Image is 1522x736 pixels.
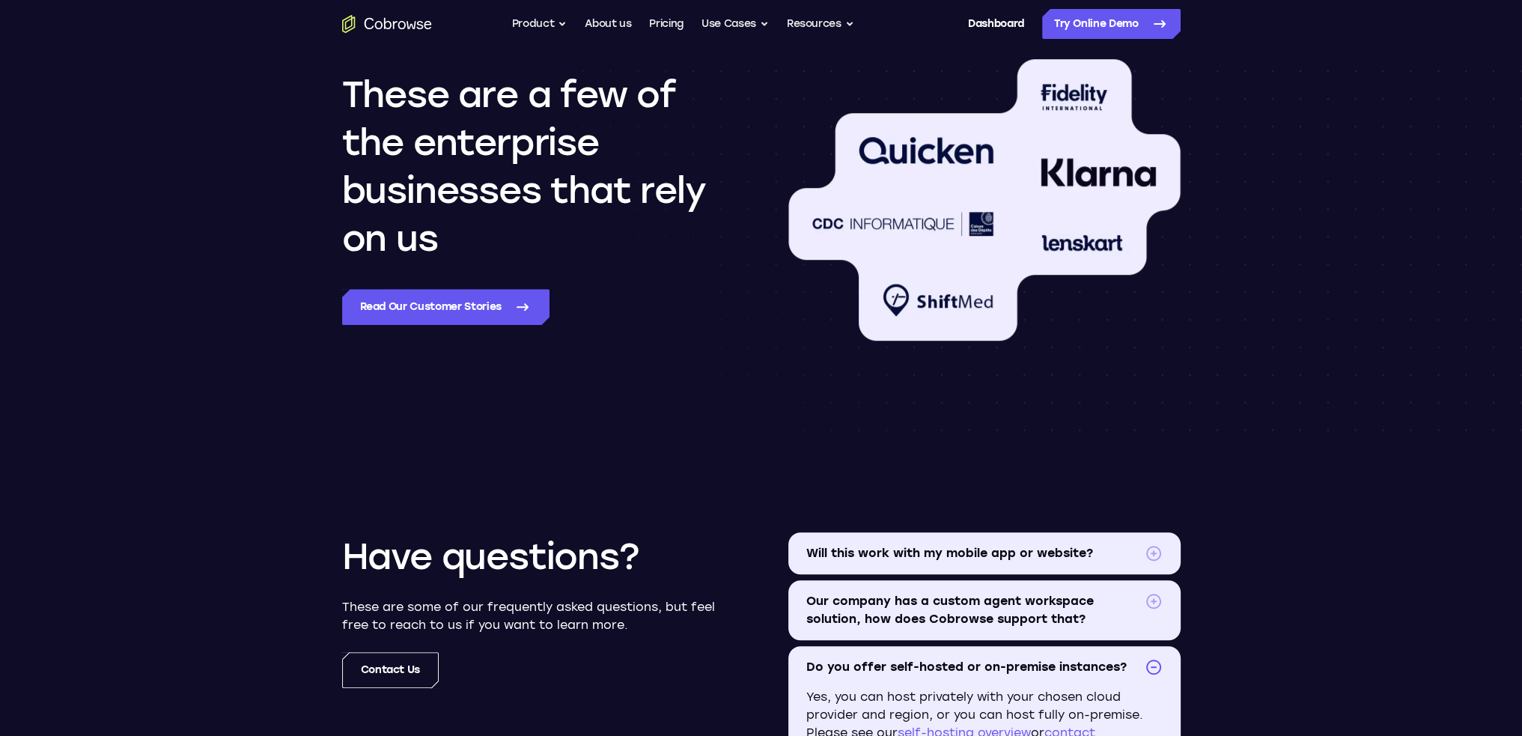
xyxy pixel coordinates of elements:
a: Go to the home page [342,15,432,33]
button: Resources [787,9,854,39]
a: Contact us [342,652,439,688]
span: Will this work with my mobile app or website? [806,544,1139,562]
span: Do you offer self-hosted or on-premise instances? [806,658,1139,676]
summary: Will this work with my mobile app or website? [788,532,1181,574]
a: About us [585,9,631,39]
button: Use Cases [701,9,769,39]
a: Dashboard [968,9,1024,39]
h2: Have questions? [342,532,639,580]
a: Read our customer stories [342,289,550,325]
a: Try Online Demo [1042,9,1181,39]
img: Enterprise logos [788,59,1181,341]
h2: These are a few of the enterprise businesses that rely on us [342,70,734,262]
summary: Our company has a custom agent workspace solution, how does Cobrowse support that? [788,580,1181,640]
a: Pricing [649,9,684,39]
button: Product [512,9,567,39]
p: These are some of our frequently asked questions, but feel free to reach to us if you want to lea... [342,598,734,634]
summary: Do you offer self-hosted or on-premise instances? [788,646,1181,688]
span: Our company has a custom agent workspace solution, how does Cobrowse support that? [806,592,1139,628]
